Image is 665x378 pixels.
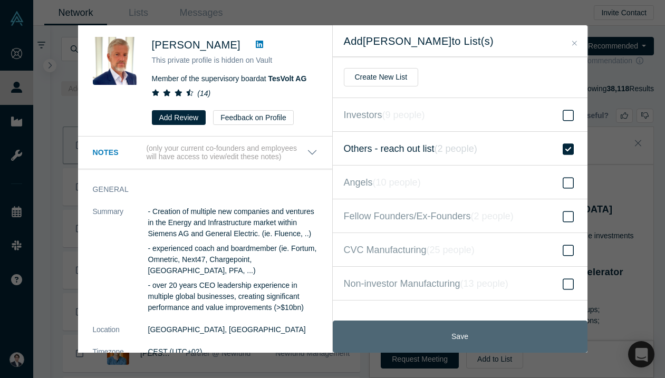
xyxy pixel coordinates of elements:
a: TesVolt AG [268,74,307,83]
button: Notes (only your current co-founders and employees will have access to view/edit these notes) [93,144,317,162]
p: This private profile is hidden on Vault [152,55,317,66]
span: Investors [344,108,425,122]
dt: Timezone [93,346,148,369]
span: Others - reach out list [344,141,477,156]
img: Ralf Christian's Profile Image [93,37,141,85]
span: Non-investor Manufacturing [344,276,508,291]
dt: Summary [93,206,148,324]
i: ( 14 ) [197,89,210,98]
button: Close [569,37,580,50]
span: Angels [344,175,421,190]
dt: Location [93,324,148,346]
p: (only your current co-founders and employees will have access to view/edit these notes) [146,144,306,162]
span: CVC Manufacturing [344,243,475,257]
p: - Creation of multiple new companies and ventures in the Energy and Infrastructure market within ... [148,206,317,239]
p: - over 20 years CEO leadership experience in multiple global businesses, creating significant per... [148,280,317,313]
i: ( 2 people ) [471,211,514,221]
dd: [GEOGRAPHIC_DATA], [GEOGRAPHIC_DATA] [148,324,317,335]
h3: General [93,184,303,195]
span: Member of the supervisory board at [152,74,307,83]
dd: CEST (UTC+02) [148,346,317,357]
i: ( 13 people ) [460,278,508,289]
h3: Notes [93,147,144,158]
button: Save [333,321,587,353]
i: ( 2 people ) [435,143,477,154]
i: ( 10 people ) [373,177,421,188]
button: Create New List [344,68,419,86]
i: ( 25 people ) [427,245,475,255]
button: Add Review [152,110,206,125]
span: [PERSON_NAME] [152,39,240,51]
button: Feedback on Profile [213,110,294,125]
i: ( 9 people ) [382,110,425,120]
span: Fellow Founders/Ex-Founders [344,209,514,224]
p: - experienced coach and boardmember (ie. Fortum, Omnetric, Next47, Chargepoint, [GEOGRAPHIC_DATA]... [148,243,317,276]
h2: Add [PERSON_NAME] to List(s) [344,35,576,47]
